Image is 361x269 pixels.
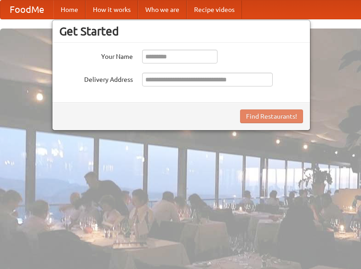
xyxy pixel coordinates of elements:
[240,109,303,123] button: Find Restaurants!
[59,24,303,38] h3: Get Started
[59,50,133,61] label: Your Name
[0,0,53,19] a: FoodMe
[187,0,242,19] a: Recipe videos
[53,0,86,19] a: Home
[59,73,133,84] label: Delivery Address
[86,0,138,19] a: How it works
[138,0,187,19] a: Who we are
